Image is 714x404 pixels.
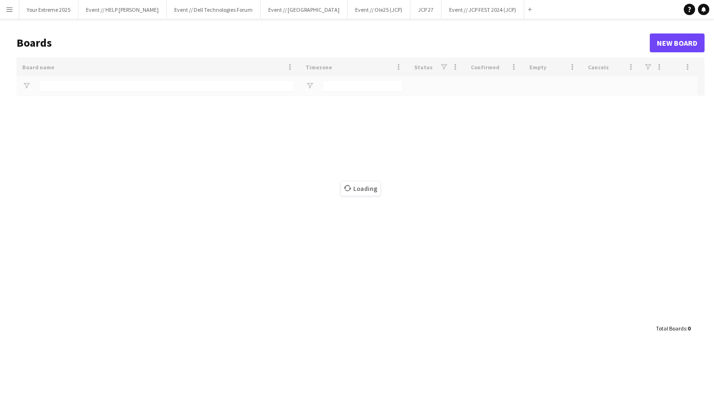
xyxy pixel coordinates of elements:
[167,0,261,19] button: Event // Dell Technologies Forum
[688,325,690,332] span: 0
[341,181,380,196] span: Loading
[656,319,690,338] div: :
[650,33,705,52] a: New Board
[78,0,167,19] button: Event // HELP [PERSON_NAME]
[410,0,442,19] button: JCP 27
[19,0,78,19] button: Your Extreme 2025
[348,0,410,19] button: Event // Ole25 (JCP)
[261,0,348,19] button: Event // [GEOGRAPHIC_DATA]
[656,325,686,332] span: Total Boards
[442,0,524,19] button: Event // JCP FEST 2024 (JCP)
[17,36,650,50] h1: Boards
